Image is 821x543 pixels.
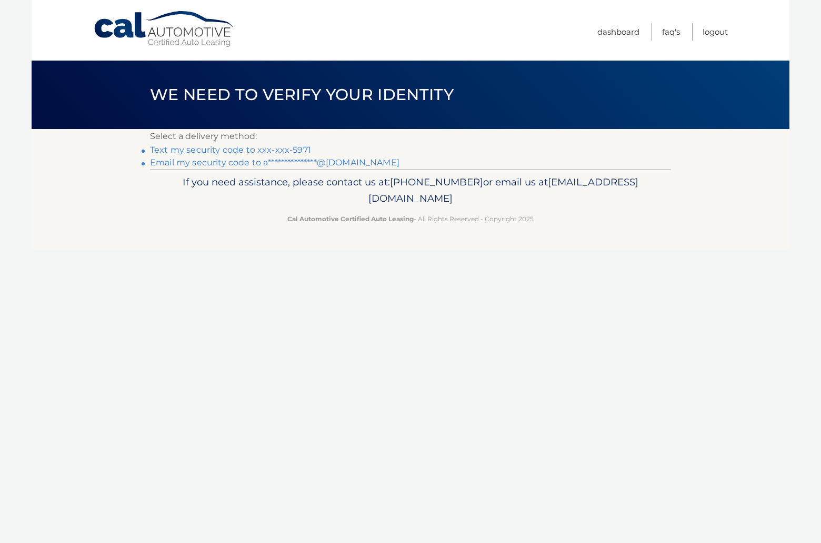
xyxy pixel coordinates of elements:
p: - All Rights Reserved - Copyright 2025 [157,213,664,224]
span: We need to verify your identity [150,85,454,104]
a: Logout [703,23,728,41]
span: [PHONE_NUMBER] [390,176,483,188]
p: Select a delivery method: [150,129,671,144]
p: If you need assistance, please contact us at: or email us at [157,174,664,208]
strong: Cal Automotive Certified Auto Leasing [287,215,414,223]
a: FAQ's [662,23,680,41]
a: Dashboard [597,23,639,41]
a: Cal Automotive [93,11,235,48]
a: Text my security code to xxx-xxx-5971 [150,145,311,155]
